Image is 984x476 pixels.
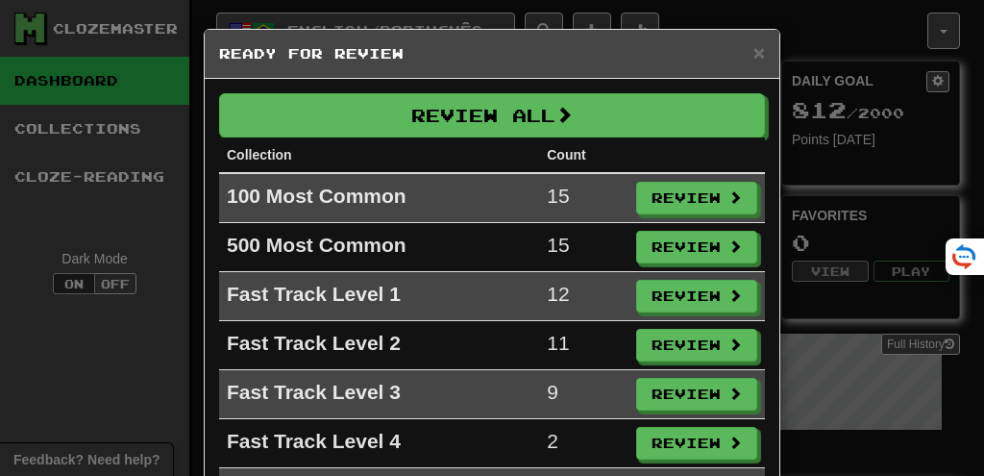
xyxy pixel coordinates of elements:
button: Review [636,231,757,263]
td: Fast Track Level 2 [219,321,539,370]
button: Review [636,427,757,460]
button: Review [636,182,757,214]
th: Collection [219,138,539,173]
td: Fast Track Level 4 [219,419,539,468]
td: 100 Most Common [219,173,539,223]
td: 15 [539,223,628,272]
h5: Ready for Review [219,44,765,63]
td: 11 [539,321,628,370]
button: Review [636,280,757,313]
button: Review All [219,93,765,138]
td: 2 [539,419,628,468]
button: Close [753,42,765,63]
td: 15 [539,173,628,223]
td: Fast Track Level 1 [219,272,539,321]
button: Review [636,378,757,411]
span: × [753,41,765,63]
td: 500 Most Common [219,223,539,272]
td: 9 [539,370,628,419]
td: Fast Track Level 3 [219,370,539,419]
th: Count [539,138,628,173]
td: 12 [539,272,628,321]
button: Review [636,329,757,362]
